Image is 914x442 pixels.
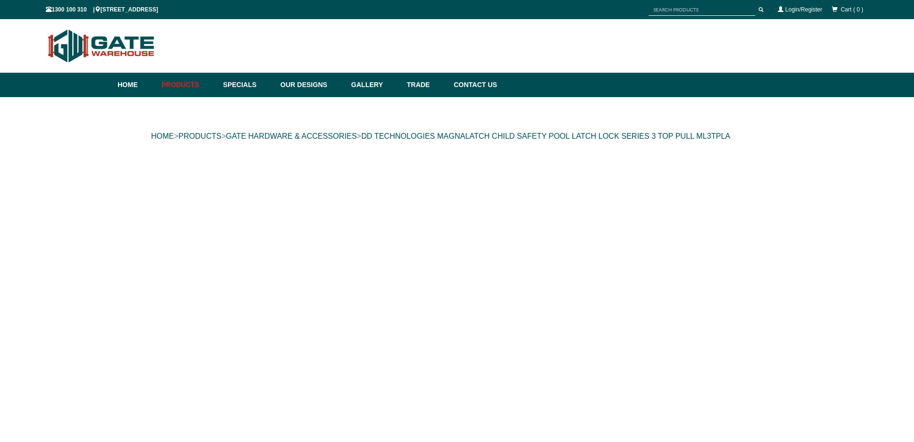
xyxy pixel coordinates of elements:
a: Our Designs [276,73,347,97]
a: Home [118,73,157,97]
div: > > > [151,121,763,152]
a: PRODUCTS [178,132,221,140]
a: Trade [402,73,449,97]
a: Login/Register [785,6,822,13]
a: Products [157,73,218,97]
input: SEARCH PRODUCTS [649,4,755,16]
img: Gate Warehouse [46,24,157,68]
span: Cart ( 0 ) [841,6,863,13]
a: Specials [218,73,276,97]
a: DD TECHNOLOGIES MAGNALATCH CHILD SAFETY POOL LATCH LOCK SERIES 3 TOP PULL ML3TPLA [361,132,730,140]
a: HOME [151,132,174,140]
a: Gallery [347,73,402,97]
span: 1300 100 310 | [STREET_ADDRESS] [46,6,158,13]
a: Contact Us [449,73,497,97]
a: GATE HARDWARE & ACCESSORIES [226,132,357,140]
